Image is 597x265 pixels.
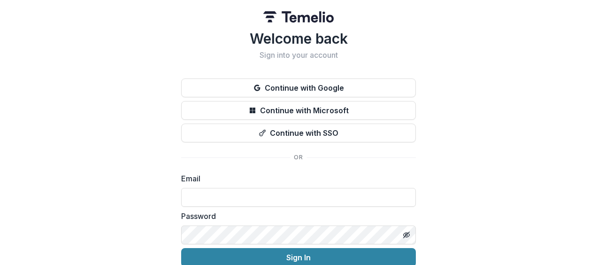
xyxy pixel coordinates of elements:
label: Password [181,210,410,222]
label: Email [181,173,410,184]
h1: Welcome back [181,30,416,47]
button: Toggle password visibility [399,227,414,242]
h2: Sign into your account [181,51,416,60]
img: Temelio [263,11,334,23]
button: Continue with Microsoft [181,101,416,120]
button: Continue with SSO [181,124,416,142]
button: Continue with Google [181,78,416,97]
